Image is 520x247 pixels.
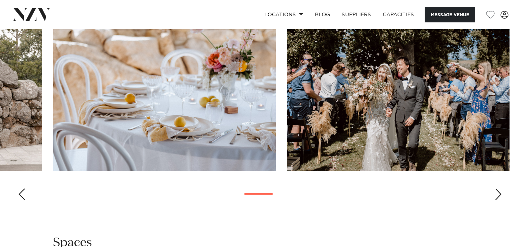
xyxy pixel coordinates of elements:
a: Locations [259,7,309,22]
a: SUPPLIERS [336,7,377,22]
swiper-slide: 14 / 26 [287,8,510,171]
button: Message Venue [425,7,475,22]
a: BLOG [309,7,336,22]
swiper-slide: 13 / 26 [53,8,276,171]
a: Capacities [377,7,420,22]
img: nzv-logo.png [12,8,51,21]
